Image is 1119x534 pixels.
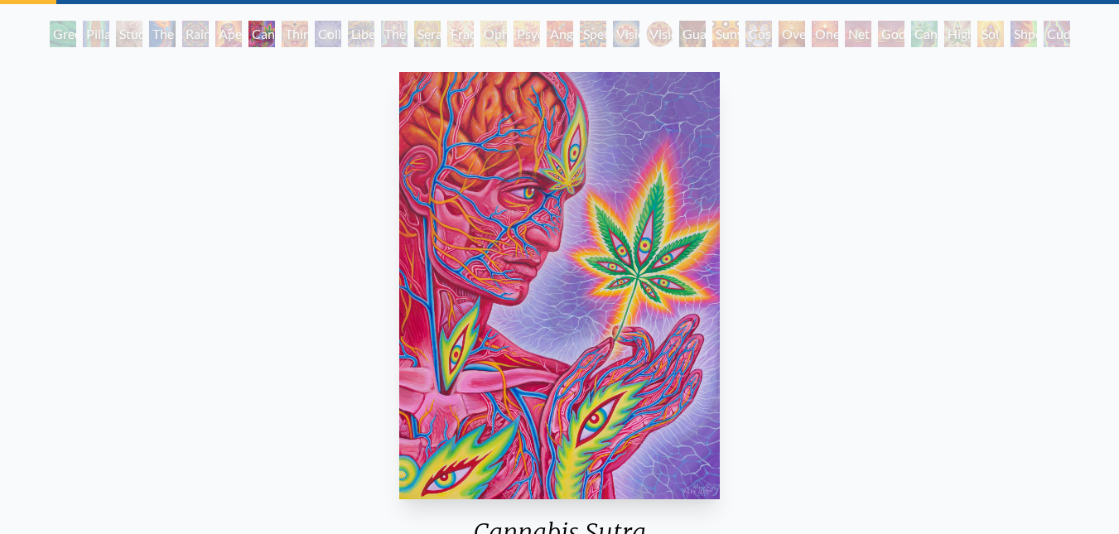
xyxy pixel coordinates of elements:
[480,21,507,47] div: Ophanic Eyelash
[182,21,209,47] div: Rainbow Eye Ripple
[812,21,838,47] div: One
[399,72,720,499] img: Cannabis-Sutra-2007-Alex-Grey-watermarked.jpg
[646,21,673,47] div: Vision [PERSON_NAME]
[116,21,142,47] div: Study for the Great Turn
[911,21,938,47] div: Cannafist
[944,21,971,47] div: Higher Vision
[248,21,275,47] div: Cannabis Sutra
[381,21,408,47] div: The Seer
[315,21,341,47] div: Collective Vision
[447,21,474,47] div: Fractal Eyes
[83,21,109,47] div: Pillar of Awareness
[580,21,606,47] div: Spectral Lotus
[977,21,1004,47] div: Sol Invictus
[547,21,573,47] div: Angel Skin
[679,21,706,47] div: Guardian of Infinite Vision
[514,21,540,47] div: Psychomicrograph of a Fractal Paisley Cherub Feather Tip
[1044,21,1070,47] div: Cuddle
[149,21,176,47] div: The Torch
[414,21,441,47] div: Seraphic Transport Docking on the Third Eye
[845,21,871,47] div: Net of Being
[348,21,374,47] div: Liberation Through Seeing
[50,21,76,47] div: Green Hand
[779,21,805,47] div: Oversoul
[712,21,739,47] div: Sunyata
[745,21,772,47] div: Cosmic Elf
[215,21,242,47] div: Aperture
[878,21,904,47] div: Godself
[1010,21,1037,47] div: Shpongled
[613,21,639,47] div: Vision Crystal
[282,21,308,47] div: Third Eye Tears of Joy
